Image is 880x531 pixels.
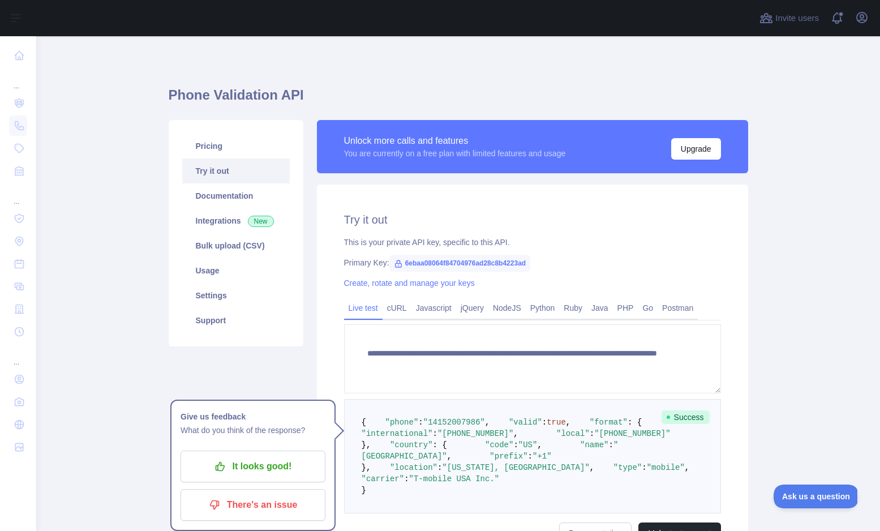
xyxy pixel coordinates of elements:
[526,299,560,317] a: Python
[628,418,642,427] span: : {
[362,463,371,472] span: },
[182,308,290,333] a: Support
[344,299,383,317] a: Live test
[556,429,590,438] span: "local"
[385,418,419,427] span: "phone"
[362,440,371,449] span: },
[775,12,819,25] span: Invite users
[344,212,721,228] h2: Try it out
[566,418,570,427] span: ,
[528,452,533,461] span: :
[533,452,552,461] span: "+1"
[390,463,437,472] span: "location"
[638,299,658,317] a: Go
[182,283,290,308] a: Settings
[590,418,628,427] span: "format"
[485,440,513,449] span: "code"
[658,299,698,317] a: Postman
[181,451,325,482] button: It looks good!
[344,148,566,159] div: You are currently on a free plan with limited features and usage
[189,495,317,515] p: There's an issue
[362,418,366,427] span: {
[182,183,290,208] a: Documentation
[647,463,685,472] span: "mobile"
[685,463,689,472] span: ,
[248,216,274,227] span: New
[181,423,325,437] p: What do you think of the response?
[613,463,642,472] span: "type"
[580,440,608,449] span: "name"
[344,279,475,288] a: Create, rotate and manage your keys
[189,457,317,476] p: It looks good!
[433,440,447,449] span: : {
[362,429,433,438] span: "international"
[362,486,366,495] span: }
[662,410,710,424] span: Success
[182,208,290,233] a: Integrations New
[509,418,542,427] span: "valid"
[9,68,27,91] div: ...
[608,440,613,449] span: :
[344,237,721,248] div: This is your private API key, specific to this API.
[559,299,587,317] a: Ruby
[390,440,433,449] span: "country"
[774,485,857,508] iframe: Toggle Customer Support
[613,299,638,317] a: PHP
[181,489,325,521] button: There's an issue
[490,452,527,461] span: "prefix"
[418,418,423,427] span: :
[362,474,405,483] span: "carrier"
[587,299,613,317] a: Java
[182,233,290,258] a: Bulk upload (CSV)
[442,463,589,472] span: "[US_STATE], [GEOGRAPHIC_DATA]"
[9,183,27,206] div: ...
[9,344,27,367] div: ...
[383,299,411,317] a: cURL
[389,255,531,272] span: 6ebaa08064f84704976ad28c8b4223ad
[513,429,518,438] span: ,
[447,452,452,461] span: ,
[757,9,821,27] button: Invite users
[590,463,594,472] span: ,
[409,474,500,483] span: "T-mobile USA Inc."
[437,463,442,472] span: :
[423,418,485,427] span: "14152007986"
[537,440,542,449] span: ,
[513,440,518,449] span: :
[437,429,513,438] span: "[PHONE_NUMBER]"
[547,418,566,427] span: true
[642,463,646,472] span: :
[404,474,409,483] span: :
[542,418,547,427] span: :
[181,410,325,423] h1: Give us feedback
[344,257,721,268] div: Primary Key:
[433,429,437,438] span: :
[182,159,290,183] a: Try it out
[456,299,488,317] a: jQuery
[671,138,721,160] button: Upgrade
[590,429,594,438] span: :
[488,299,526,317] a: NodeJS
[518,440,538,449] span: "US"
[182,134,290,159] a: Pricing
[169,86,748,113] h1: Phone Validation API
[182,258,290,283] a: Usage
[594,429,670,438] span: "[PHONE_NUMBER]"
[411,299,456,317] a: Javascript
[344,134,566,148] div: Unlock more calls and features
[485,418,490,427] span: ,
